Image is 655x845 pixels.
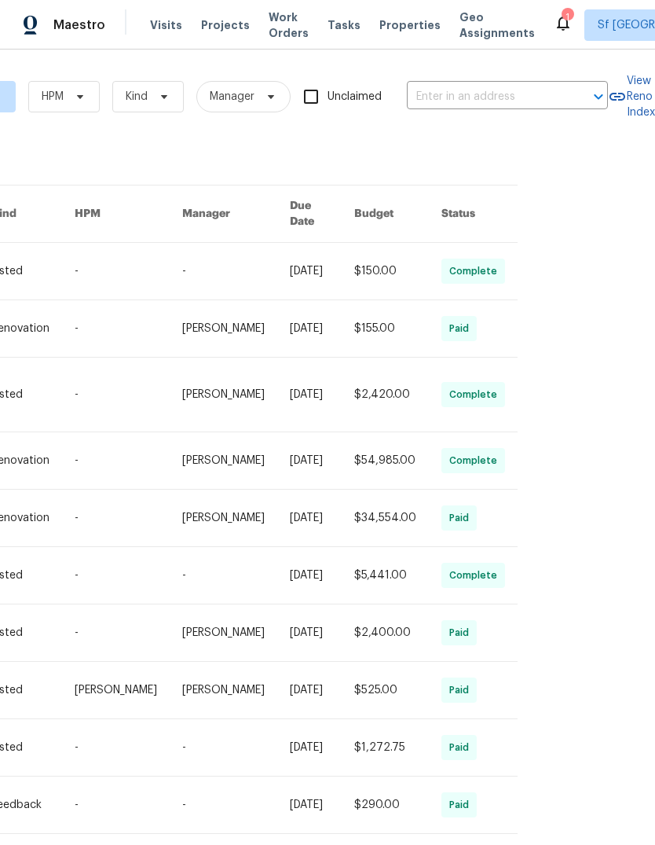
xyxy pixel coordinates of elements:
td: - [62,432,170,490]
td: [PERSON_NAME] [170,662,277,719]
span: Properties [379,17,441,33]
td: [PERSON_NAME] [62,662,170,719]
span: Geo Assignments [459,9,535,41]
button: Open [587,86,609,108]
th: Manager [170,186,277,243]
td: - [62,358,170,432]
span: Maestro [53,17,105,33]
a: View Reno Index [608,73,655,120]
span: HPM [42,89,64,105]
td: - [170,243,277,300]
th: Budget [342,186,429,243]
td: - [62,777,170,834]
th: Due Date [277,186,342,243]
span: Work Orders [269,9,309,41]
td: - [170,719,277,777]
td: [PERSON_NAME] [170,432,277,490]
th: Status [429,186,518,243]
td: - [62,547,170,604]
td: - [62,490,170,547]
td: [PERSON_NAME] [170,604,277,662]
div: 1 [562,9,573,25]
td: [PERSON_NAME] [170,300,277,358]
td: - [62,604,170,662]
span: Unclaimed [327,89,382,105]
td: - [62,243,170,300]
td: [PERSON_NAME] [170,358,277,432]
input: Enter in an address [407,85,564,109]
td: - [62,300,170,358]
span: Visits [150,17,182,33]
td: - [170,547,277,604]
td: - [62,719,170,777]
td: - [170,777,277,834]
span: Kind [126,89,148,105]
th: HPM [62,186,170,243]
span: Projects [201,17,250,33]
span: Manager [210,89,254,105]
span: Tasks [327,20,360,31]
td: [PERSON_NAME] [170,490,277,547]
